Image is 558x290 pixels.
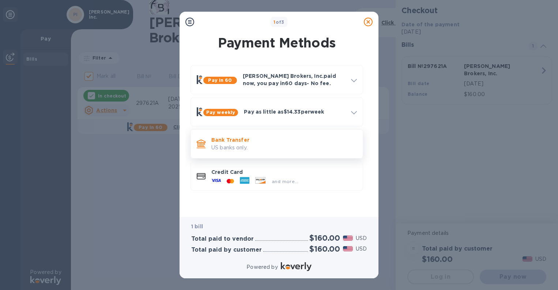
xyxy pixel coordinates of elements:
[208,77,232,83] b: Pay in 60
[274,19,284,25] b: of 3
[211,168,357,176] p: Credit Card
[246,263,278,271] p: Powered by
[274,19,275,25] span: 1
[211,144,357,152] p: US banks only.
[243,72,345,87] p: [PERSON_NAME] Brokers, Inc. paid now, you pay in 60 days - No fee.
[356,245,367,253] p: USD
[309,244,340,253] h2: $160.00
[191,247,262,253] h3: Total paid by customer
[244,108,345,115] p: Pay as little as $14.33 per week
[343,246,353,251] img: USD
[189,35,365,50] h1: Payment Methods
[281,262,312,271] img: Logo
[309,233,340,243] h2: $160.00
[343,236,353,241] img: USD
[191,236,254,243] h3: Total paid to vendor
[272,179,298,184] span: and more...
[191,224,203,229] b: 1 bill
[206,110,235,115] b: Pay weekly
[211,136,357,144] p: Bank Transfer
[356,234,367,242] p: USD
